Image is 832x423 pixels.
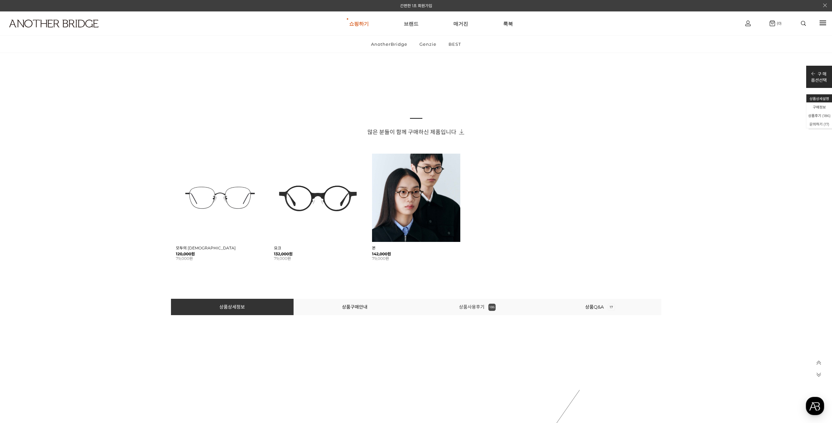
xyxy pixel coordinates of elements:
span: 홈 [21,217,25,222]
a: 상품Q&A [585,304,615,310]
span: 186 [488,304,496,311]
a: 대화 [43,207,84,224]
h3: 많은 분들이 함께 구매하신 제품입니다 [171,127,661,136]
img: cart [770,21,775,26]
img: cart [745,21,751,26]
span: 대화 [60,217,68,223]
img: search [801,21,806,26]
a: 설정 [84,207,126,224]
a: logo [3,20,128,43]
li: 79,000원 [372,256,460,261]
a: BEST [443,36,467,53]
a: 룩북 [503,12,513,35]
a: AnotherBridge [365,36,413,53]
span: 186 [824,113,829,118]
a: 모두의 [DEMOGRAPHIC_DATA] [176,245,236,250]
a: 상품상세정보 [219,304,245,310]
span: 설정 [101,217,109,222]
img: logo [9,20,98,27]
a: (0) [770,21,782,26]
span: (0) [775,21,782,25]
span: 17 [608,304,615,311]
a: 간편한 1초 회원가입 [400,3,432,8]
a: 쇼핑하기 [349,12,369,35]
a: 브랜드 [404,12,418,35]
strong: 120,000원 [176,252,264,257]
li: 79,000원 [176,256,264,261]
strong: 132,000원 [274,252,362,257]
img: 요크 글라스 - 트렌디한 디자인의 유니크한 안경 이미지 [274,154,362,242]
img: 모두의 안경 - 다양한 크기에 맞춘 다용도 디자인 이미지 [176,154,264,242]
a: 매거진 [453,12,468,35]
a: 상품사용후기 [459,304,496,310]
a: 상품구매안내 [342,304,367,310]
p: 옵션선택 [811,77,827,83]
img: 본 - 동그란 렌즈로 돋보이는 아세테이트 안경 이미지 [372,154,460,242]
a: 요크 [274,245,281,250]
p: 구 매 [811,71,827,77]
li: 79,000원 [274,256,362,261]
a: 본 [372,245,376,250]
a: Genzie [414,36,442,53]
strong: 142,000원 [372,252,460,257]
a: 홈 [2,207,43,224]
